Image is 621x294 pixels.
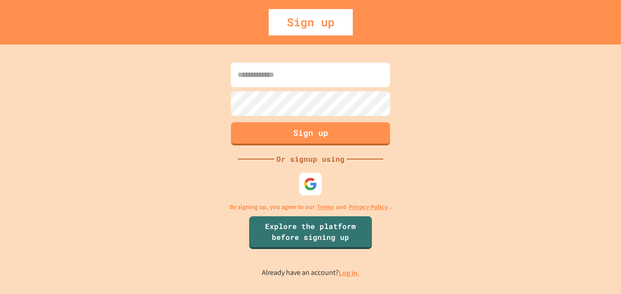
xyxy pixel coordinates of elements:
[317,202,334,212] a: Terms
[349,202,388,212] a: Privacy Policy
[231,122,390,145] button: Sign up
[269,9,353,35] div: Sign up
[274,154,347,164] div: Or signup using
[339,268,360,278] a: Log in.
[304,177,317,191] img: google-icon.svg
[262,267,360,279] p: Already have an account?
[249,216,372,249] a: Explore the platform before signing up
[230,202,392,212] p: By signing up, you agree to our and .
